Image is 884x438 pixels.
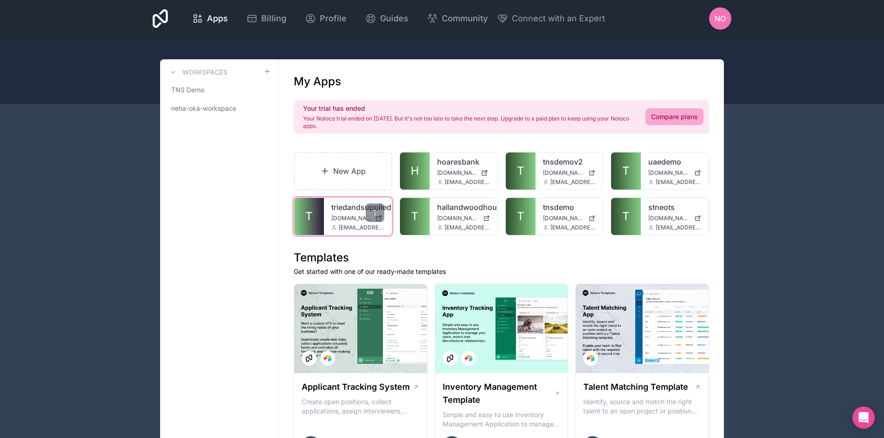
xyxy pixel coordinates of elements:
[305,209,313,224] span: T
[171,104,236,113] span: neha-oka-workspace
[543,202,596,213] a: tnsdemo
[550,178,596,186] span: [EMAIL_ADDRESS][DOMAIN_NAME]
[294,267,709,276] p: Get started with one of our ready-made templates
[443,381,554,406] h1: Inventory Management Template
[622,164,630,178] span: T
[294,198,324,235] a: T
[302,397,419,416] p: Create open positions, collect applications, assign interviewers, centralise candidate feedback a...
[339,224,384,231] span: [EMAIL_ADDRESS][DOMAIN_NAME]
[294,74,341,89] h1: My Apps
[583,381,688,394] h1: Talent Matching Template
[207,12,228,25] span: Apps
[411,209,419,224] span: T
[443,410,561,429] p: Simple and easy to use Inventory Management Application to manage your stock, orders and Manufact...
[497,12,605,25] button: Connect with an Expert
[506,152,536,190] a: T
[437,169,477,177] span: [DOMAIN_NAME]
[168,100,271,117] a: neha-oka-workspace
[445,224,490,231] span: [EMAIL_ADDRESS][DOMAIN_NAME]
[331,215,384,222] a: [DOMAIN_NAME]
[648,215,701,222] a: [DOMAIN_NAME]
[648,202,701,213] a: stneots
[182,68,227,77] h3: Workspaces
[400,152,430,190] a: H
[437,169,490,177] a: [DOMAIN_NAME]
[437,202,490,213] a: hallandwoodhouse
[512,12,605,25] span: Connect with an Expert
[324,355,331,362] img: Airtable Logo
[543,215,596,222] a: [DOMAIN_NAME]
[380,12,408,25] span: Guides
[168,82,271,98] a: TNS Demo
[331,215,371,222] span: [DOMAIN_NAME]
[261,12,286,25] span: Billing
[517,164,524,178] span: T
[400,198,430,235] a: T
[656,178,701,186] span: [EMAIL_ADDRESS][DOMAIN_NAME]
[465,355,472,362] img: Airtable Logo
[656,224,701,231] span: [EMAIL_ADDRESS][DOMAIN_NAME]
[648,169,690,177] span: [DOMAIN_NAME]
[168,67,227,78] a: Workspaces
[320,12,347,25] span: Profile
[543,169,585,177] span: [DOMAIN_NAME]
[622,209,630,224] span: T
[506,198,536,235] a: T
[543,169,596,177] a: [DOMAIN_NAME]
[302,381,410,394] h1: Applicant Tracking System
[303,104,634,113] h2: Your trial has ended
[517,209,524,224] span: T
[185,8,235,29] a: Apps
[437,215,490,222] a: [DOMAIN_NAME]
[294,152,392,190] a: New App
[445,178,490,186] span: [EMAIL_ADDRESS][DOMAIN_NAME]
[645,108,703,125] a: Compare plans
[294,250,709,265] h1: Templates
[587,355,594,362] img: Airtable Logo
[239,8,294,29] a: Billing
[303,115,634,130] p: Your Noloco trial ended on [DATE]. But it's not too late to take the next step. Upgrade to a paid...
[171,85,204,95] span: TNS Demo
[419,8,495,29] a: Community
[442,12,488,25] span: Community
[583,397,701,416] p: Identify, source and match the right talent to an open project or position with our Talent Matchi...
[648,156,701,167] a: uaedemo
[543,156,596,167] a: tnsdemov2
[358,8,416,29] a: Guides
[543,215,585,222] span: [DOMAIN_NAME]
[437,215,479,222] span: [DOMAIN_NAME]
[648,169,701,177] a: [DOMAIN_NAME]
[611,198,641,235] a: T
[411,164,419,178] span: H
[550,224,596,231] span: [EMAIL_ADDRESS][DOMAIN_NAME]
[437,156,490,167] a: hoaresbank
[648,215,690,222] span: [DOMAIN_NAME]
[852,406,875,429] div: Open Intercom Messenger
[297,8,354,29] a: Profile
[611,152,641,190] a: T
[715,13,726,24] span: NO
[331,202,384,213] a: triedandsupplied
